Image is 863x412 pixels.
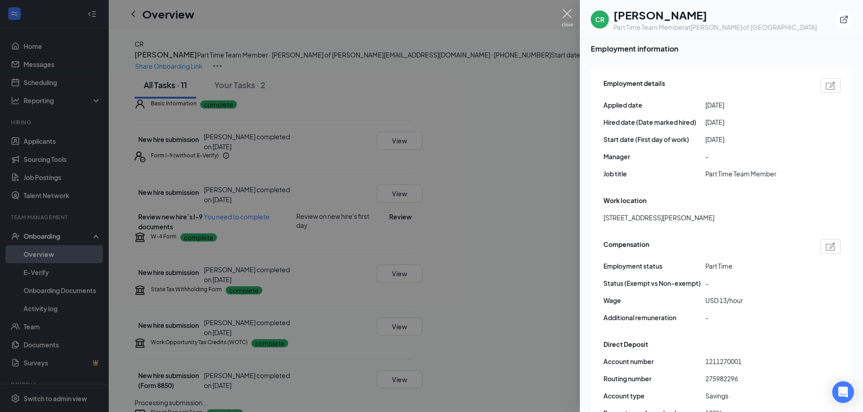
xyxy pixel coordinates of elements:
span: Start date (First day of work) [603,134,705,144]
span: Account type [603,391,705,401]
span: Part Time Team Member [705,169,807,179]
span: Manager [603,152,705,161]
span: Account number [603,356,705,366]
span: Direct Deposit [603,339,648,349]
span: Savings [705,391,807,401]
span: - [705,313,807,322]
h1: [PERSON_NAME] [613,7,817,23]
span: 275982296 [705,374,807,384]
span: Routing number [603,374,705,384]
span: Work location [603,195,646,205]
svg: ExternalLink [839,15,849,24]
span: Part Time [705,261,807,271]
span: Applied date [603,100,705,110]
span: Employment information [591,43,852,54]
div: Open Intercom Messenger [832,381,854,403]
span: [DATE] [705,117,807,127]
span: Wage [603,295,705,305]
span: - [705,152,807,161]
span: Compensation [603,239,649,254]
div: Part Time Team Member at [PERSON_NAME] of [GEOGRAPHIC_DATA] [613,23,817,32]
span: Employment status [603,261,705,271]
span: 1211270001 [705,356,807,366]
button: ExternalLink [836,11,852,28]
span: Status (Exempt vs Non-exempt) [603,278,705,288]
span: [DATE] [705,100,807,110]
span: [DATE] [705,134,807,144]
span: Hired date (Date marked hired) [603,117,705,127]
span: Job title [603,169,705,179]
span: - [705,278,807,288]
span: Additional remuneration [603,313,705,322]
span: Employment details [603,78,665,93]
span: USD 13/hour [705,295,807,305]
span: [STREET_ADDRESS][PERSON_NAME] [603,213,714,223]
div: CR [595,15,604,24]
